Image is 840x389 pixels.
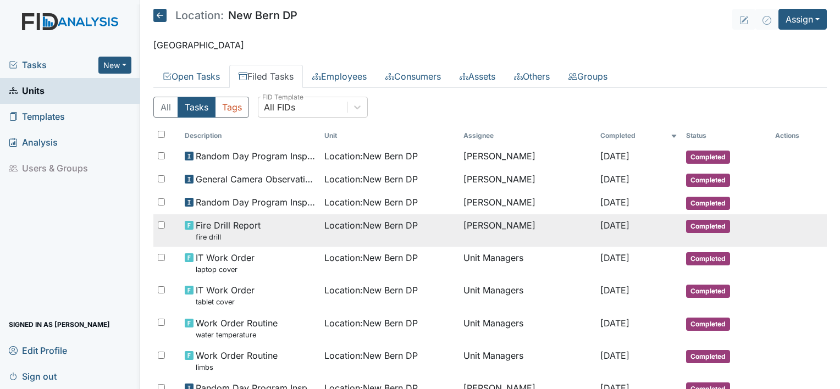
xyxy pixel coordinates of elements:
[778,9,827,30] button: Assign
[459,145,596,168] td: [PERSON_NAME]
[686,220,730,233] span: Completed
[771,126,826,145] th: Actions
[686,197,730,210] span: Completed
[450,65,505,88] a: Assets
[505,65,559,88] a: Others
[459,247,596,279] td: Unit Managers
[376,65,450,88] a: Consumers
[153,65,229,88] a: Open Tasks
[196,232,261,242] small: fire drill
[324,316,418,330] span: Location : New Bern DP
[9,58,98,71] a: Tasks
[196,251,255,275] span: IT Work Order laptop cover
[324,251,418,264] span: Location : New Bern DP
[686,350,730,363] span: Completed
[459,344,596,377] td: Unit Managers
[324,219,418,232] span: Location : New Bern DP
[215,97,249,118] button: Tags
[324,149,418,163] span: Location : New Bern DP
[153,9,297,22] h5: New Bern DP
[158,131,165,138] input: Toggle All Rows Selected
[180,126,320,145] th: Toggle SortBy
[682,126,771,145] th: Toggle SortBy
[9,82,45,99] span: Units
[196,149,316,163] span: Random Day Program Inspection
[600,174,629,185] span: [DATE]
[600,197,629,208] span: [DATE]
[264,101,295,114] div: All FIDs
[153,97,178,118] button: All
[196,173,316,186] span: General Camera Observation
[9,368,57,385] span: Sign out
[196,362,278,373] small: limbs
[9,108,65,125] span: Templates
[596,126,682,145] th: Toggle SortBy
[229,65,303,88] a: Filed Tasks
[303,65,376,88] a: Employees
[324,349,418,362] span: Location : New Bern DP
[600,252,629,263] span: [DATE]
[686,151,730,164] span: Completed
[9,316,110,333] span: Signed in as [PERSON_NAME]
[686,318,730,331] span: Completed
[459,191,596,214] td: [PERSON_NAME]
[459,312,596,344] td: Unit Managers
[324,196,418,209] span: Location : New Bern DP
[196,297,255,307] small: tablet cover
[600,220,629,231] span: [DATE]
[196,284,255,307] span: IT Work Order tablet cover
[196,264,255,275] small: laptop cover
[196,219,261,242] span: Fire Drill Report fire drill
[153,97,249,118] div: Type filter
[9,134,58,151] span: Analysis
[175,10,224,21] span: Location:
[196,316,278,340] span: Work Order Routine water temperature
[196,349,278,373] span: Work Order Routine limbs
[459,168,596,191] td: [PERSON_NAME]
[600,318,629,329] span: [DATE]
[320,126,460,145] th: Toggle SortBy
[153,38,827,52] p: [GEOGRAPHIC_DATA]
[459,279,596,312] td: Unit Managers
[178,97,215,118] button: Tasks
[196,196,316,209] span: Random Day Program Inspection
[686,285,730,298] span: Completed
[459,214,596,247] td: [PERSON_NAME]
[324,284,418,297] span: Location : New Bern DP
[600,350,629,361] span: [DATE]
[196,330,278,340] small: water temperature
[600,151,629,162] span: [DATE]
[600,285,629,296] span: [DATE]
[9,342,67,359] span: Edit Profile
[324,173,418,186] span: Location : New Bern DP
[559,65,617,88] a: Groups
[459,126,596,145] th: Assignee
[98,57,131,74] button: New
[686,174,730,187] span: Completed
[686,252,730,265] span: Completed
